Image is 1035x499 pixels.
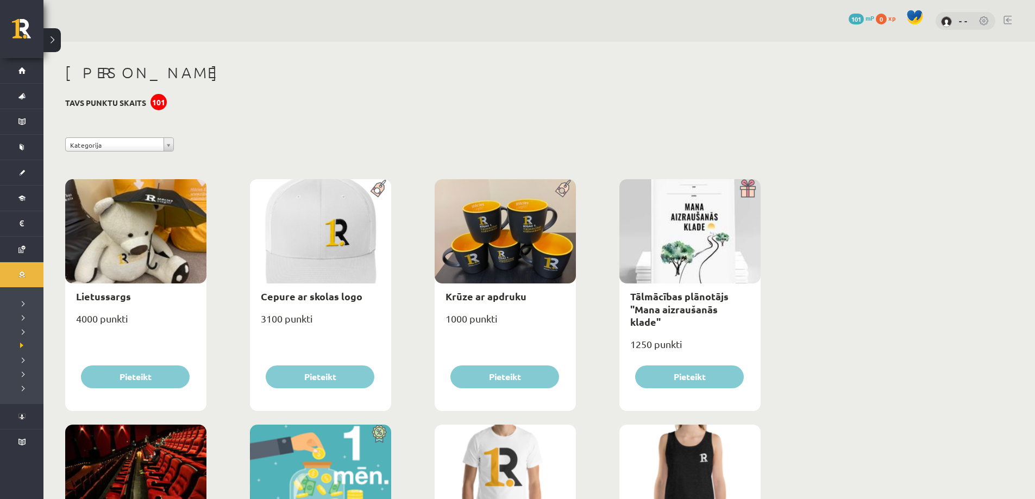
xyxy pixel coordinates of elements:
div: 1250 punkti [619,335,761,362]
span: Kategorija [70,138,159,152]
a: 0 xp [876,14,901,22]
a: Cepure ar skolas logo [261,290,362,302]
span: 0 [876,14,887,24]
a: Tālmācības plānotājs "Mana aizraušanās klade" [630,290,729,328]
a: - - [959,15,968,26]
h3: Tavs punktu skaits [65,98,146,108]
img: Populāra prece [551,179,576,198]
button: Pieteikt [635,365,744,388]
span: mP [865,14,874,22]
span: xp [888,14,895,22]
div: 4000 punkti [65,309,206,337]
button: Pieteikt [266,365,374,388]
button: Pieteikt [81,365,190,388]
span: 101 [849,14,864,24]
a: Kategorija [65,137,174,151]
img: Atlaide [367,425,391,443]
div: 101 [150,94,167,110]
a: Krūze ar apdruku [446,290,526,302]
a: Rīgas 1. Tālmācības vidusskola [12,19,43,46]
h1: [PERSON_NAME] [65,64,761,82]
a: Lietussargs [76,290,131,302]
img: Dāvana ar pārsteigumu [736,179,761,198]
div: 1000 punkti [435,309,576,337]
img: - - [941,16,952,27]
div: 3100 punkti [250,309,391,337]
button: Pieteikt [450,365,559,388]
a: 101 mP [849,14,874,22]
img: Populāra prece [367,179,391,198]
